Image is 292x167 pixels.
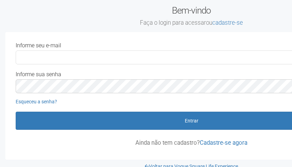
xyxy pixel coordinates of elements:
[200,139,247,146] a: Cadastre-se agora
[16,71,61,78] label: Informe sua senha
[206,19,243,26] span: ou
[212,19,243,26] a: cadastre-se
[16,42,61,49] label: Informe seu e-mail
[16,99,57,104] a: Esqueceu a senha?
